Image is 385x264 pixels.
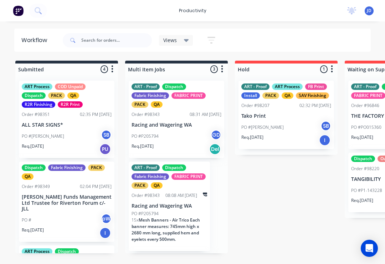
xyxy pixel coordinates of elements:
[19,162,114,242] div: DispatchFabric FinishingPACKQAOrder #9834902:04 PM [DATE][PERSON_NAME] Funds Management Ltd Trust...
[132,143,154,149] p: Req. [DATE]
[132,192,160,199] div: Order #98343
[22,194,112,212] p: [PERSON_NAME] Funds Management Ltd Trustee for Riverton Forum c/- JLL
[132,92,169,99] div: Fabric Finishing
[151,182,163,189] div: QA
[129,162,210,251] div: ART - ProofDispatchFabric FinishingFABRIC PRINTPACKQAOrder #9834308:08 AM [DATE]Racing and Wageri...
[99,227,111,239] div: I
[163,36,177,44] span: Views
[22,92,46,99] div: Dispatch
[132,210,159,217] p: PO #P205794
[129,81,224,158] div: ART - ProofDispatchFabric FinishingFABRIC PRINTPACKQAOrder #9834308:31 AM [DATE]Racing and Wageri...
[351,156,375,162] div: Dispatch
[132,111,160,118] div: Order #98343
[80,183,112,190] div: 02:04 PM [DATE]
[351,124,381,131] p: PO #PO015360
[48,92,65,99] div: PACK
[305,83,327,90] div: FB Print
[238,81,334,149] div: ART - ProofART ProcessFB PrintInstallPACKQASAV FinishingOrder #9820702:32 PM [DATE]Tako PrintPO #...
[241,83,269,90] div: ART - Proof
[22,143,44,149] p: Req. [DATE]
[262,92,279,99] div: PACK
[13,5,24,16] img: Factory
[132,182,148,189] div: PACK
[190,111,221,118] div: 08:31 AM [DATE]
[19,81,114,158] div: ART ProcessCOD UnpaidDispatchPACKQAR2R FinishingR2R PrintOrder #9835102:35 PM [DATE]ALL STAR SIGN...
[241,113,331,119] p: Tako Print
[22,183,50,190] div: Order #98349
[22,133,64,139] p: PO #[PERSON_NAME]
[58,101,83,108] div: R2R Print
[320,121,331,131] div: SB
[132,173,169,180] div: Fabric Finishing
[99,143,111,155] div: PU
[162,83,186,90] div: Dispatch
[67,92,79,99] div: QA
[272,83,303,90] div: ART Process
[151,101,163,108] div: QA
[367,7,371,14] span: JD
[132,217,200,242] span: Mesh Banners - Air Trico Each banner measures: 745mm high x 2680 mm long, supplied hem and eyelet...
[351,83,379,90] div: ART - Proof
[319,134,330,146] div: I
[351,102,379,109] div: Order #96846
[132,217,139,223] span: 15 x
[209,143,221,155] div: Del
[81,33,152,47] input: Search for orders...
[162,164,186,171] div: Dispatch
[55,83,86,90] div: COD Unpaid
[22,122,112,128] p: ALL STAR SIGNS*
[299,102,331,109] div: 02:32 PM [DATE]
[132,83,160,90] div: ART - Proof
[21,36,51,45] div: Workflow
[132,122,221,128] p: Racing and Wagering WA
[351,166,379,172] div: Order #98220
[22,83,52,90] div: ART Process
[80,111,112,118] div: 02:35 PM [DATE]
[22,217,31,223] p: PO #
[296,92,329,99] div: SAV Finishing
[101,130,112,140] div: SB
[361,240,378,257] div: Open Intercom Messenger
[351,134,373,141] p: Req. [DATE]
[132,101,148,108] div: PACK
[351,197,373,204] p: Req. [DATE]
[55,248,79,255] div: Dispatch
[22,173,34,180] div: QA
[171,173,206,180] div: FABRIC PRINT
[241,134,263,141] p: Req. [DATE]
[351,187,382,194] p: PO #P1-143228
[132,133,159,139] p: PO #P205794
[165,192,197,199] div: 08:08 AM [DATE]
[211,130,221,140] div: GD
[22,227,44,233] p: Req. [DATE]
[22,164,46,171] div: Dispatch
[22,248,52,255] div: ART Process
[241,102,269,109] div: Order #98207
[171,92,206,99] div: FABRIC PRINT
[22,111,50,118] div: Order #98351
[241,124,284,131] p: PO #[PERSON_NAME]
[132,203,207,209] p: Racing and Wagering WA
[101,213,112,224] div: pW
[48,164,86,171] div: Fabric Finishing
[88,164,105,171] div: PACK
[241,92,260,99] div: Install
[282,92,293,99] div: QA
[175,5,210,16] div: productivity
[22,101,55,108] div: R2R Finishing
[132,164,160,171] div: ART - Proof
